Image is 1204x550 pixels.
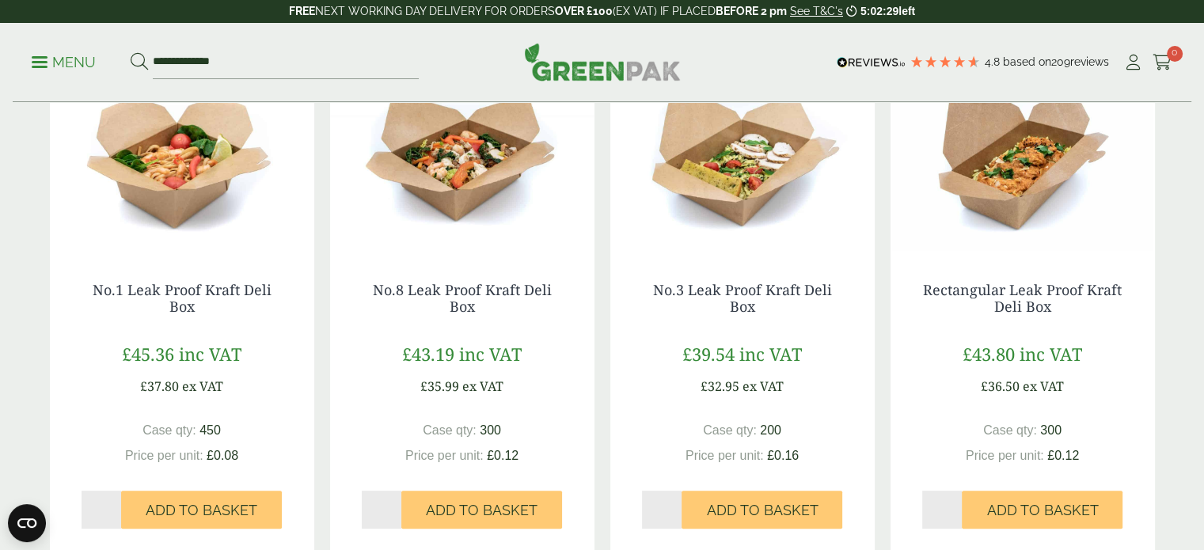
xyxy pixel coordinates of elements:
img: kraft deli box [50,52,314,250]
span: inc VAT [1020,342,1082,366]
span: 200 [760,423,781,437]
span: reviews [1070,55,1109,68]
a: No.1 Leak Proof Kraft Deli Box [93,280,272,317]
button: Add to Basket [682,491,842,529]
button: Open CMP widget [8,504,46,542]
span: Case qty: [142,423,196,437]
span: ex VAT [182,377,223,395]
span: 300 [1040,423,1062,437]
i: My Account [1123,55,1143,70]
img: No 8 Deli Box with Prawn Chicken Stir Fry [330,52,594,250]
span: £0.12 [1047,449,1079,462]
img: Rectangle Deli Box with Chicken Curry [891,52,1155,250]
span: £0.08 [207,449,238,462]
span: Add to Basket [146,502,257,519]
div: 4.78 Stars [910,55,981,69]
span: £39.54 [682,342,735,366]
span: 450 [199,423,221,437]
button: Add to Basket [962,491,1122,529]
span: inc VAT [459,342,522,366]
span: ex VAT [1023,377,1064,395]
span: 300 [480,423,501,437]
span: Add to Basket [706,502,818,519]
span: £32.95 [701,377,739,395]
span: Based on [1003,55,1051,68]
span: £43.19 [402,342,454,366]
a: 0 [1153,51,1172,74]
span: £0.12 [487,449,518,462]
span: Add to Basket [426,502,537,519]
strong: OVER £100 [555,5,613,17]
span: Case qty: [703,423,757,437]
span: £35.99 [420,377,459,395]
span: 5:02:29 [860,5,898,17]
span: £36.50 [981,377,1020,395]
span: ex VAT [462,377,503,395]
span: ex VAT [743,377,784,395]
span: 209 [1051,55,1070,68]
span: Price per unit: [405,449,484,462]
img: GreenPak Supplies [524,43,681,81]
a: No.3 Leak Proof Kraft Deli Box [653,280,832,317]
span: Case qty: [983,423,1037,437]
span: inc VAT [739,342,802,366]
span: Price per unit: [966,449,1044,462]
strong: FREE [289,5,315,17]
strong: BEFORE 2 pm [716,5,787,17]
span: Case qty: [423,423,477,437]
span: Add to Basket [986,502,1098,519]
button: Add to Basket [401,491,562,529]
span: £45.36 [122,342,174,366]
a: No.8 Leak Proof Kraft Deli Box [373,280,552,317]
span: left [898,5,915,17]
i: Cart [1153,55,1172,70]
span: Price per unit: [686,449,764,462]
a: See T&C's [790,5,843,17]
span: 4.8 [985,55,1003,68]
span: £37.80 [140,377,179,395]
span: 0 [1167,46,1183,62]
span: Price per unit: [125,449,203,462]
span: £0.16 [767,449,799,462]
p: Menu [32,53,96,72]
img: REVIEWS.io [837,57,906,68]
img: No 3 Deli Box with Pasta Pesto Chicken Salad [610,52,875,250]
a: Menu [32,53,96,69]
a: Rectangular Leak Proof Kraft Deli Box [923,280,1122,317]
button: Add to Basket [121,491,282,529]
span: inc VAT [179,342,241,366]
span: £43.80 [963,342,1015,366]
